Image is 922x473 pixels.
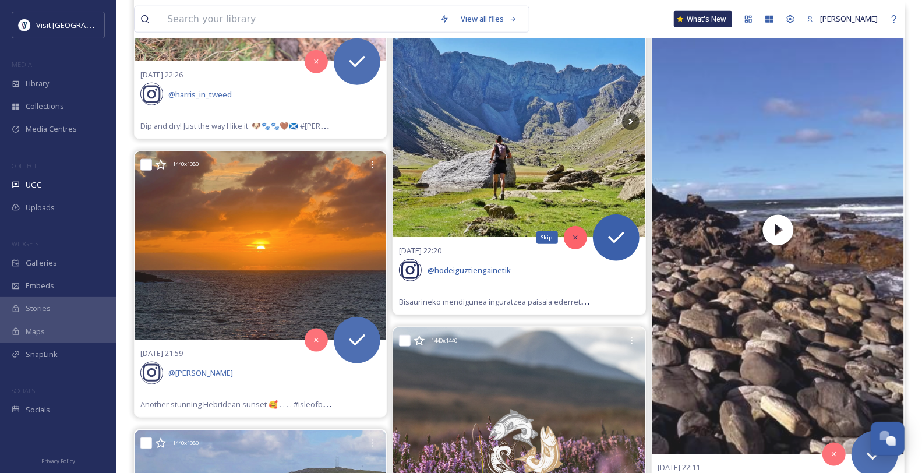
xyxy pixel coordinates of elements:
[26,257,57,269] span: Galleries
[431,337,457,345] span: 1440 x 1440
[41,457,75,465] span: Privacy Policy
[169,89,232,100] span: @ harris_in_tweed
[871,422,905,456] button: Open Chat
[172,160,199,168] span: 1440 x 1080
[652,6,904,454] img: thumbnail
[428,265,511,276] span: @ hodeiguztiengainetik
[172,439,199,447] span: 1440 x 1080
[536,231,558,244] div: Skip
[26,101,64,112] span: Collections
[26,78,49,89] span: Library
[820,13,878,24] span: [PERSON_NAME]
[36,19,126,30] span: Visit [GEOGRAPHIC_DATA]
[658,462,701,472] span: [DATE] 22:11
[393,6,645,238] img: Bisaurineko mendigunea inguratzea paisaia ederretatik egiten den bidaia ttiki baten gisakoa da. B...
[26,280,54,291] span: Embeds
[12,60,32,69] span: MEDIA
[26,179,41,190] span: UGC
[19,19,30,31] img: Untitled%20design%20%2897%29.png
[26,123,77,135] span: Media Centres
[140,348,183,358] span: [DATE] 21:59
[455,8,523,30] a: View all files
[135,151,386,340] img: Another stunning Hebridean sunset 🥰 . . . . #isleofbarra #outerhebrides #westernisles #scotland #...
[399,245,441,256] span: [DATE] 22:20
[801,8,884,30] a: [PERSON_NAME]
[12,161,37,170] span: COLLECT
[41,453,75,467] a: Privacy Policy
[26,404,50,415] span: Socials
[674,11,732,27] a: What's New
[169,368,234,378] span: @ [PERSON_NAME]
[26,349,58,360] span: SnapLink
[26,202,55,213] span: Uploads
[26,303,51,314] span: Stories
[140,69,183,80] span: [DATE] 22:26
[161,6,434,32] input: Search your library
[12,386,35,395] span: SOCIALS
[26,326,45,337] span: Maps
[12,239,38,248] span: WIDGETS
